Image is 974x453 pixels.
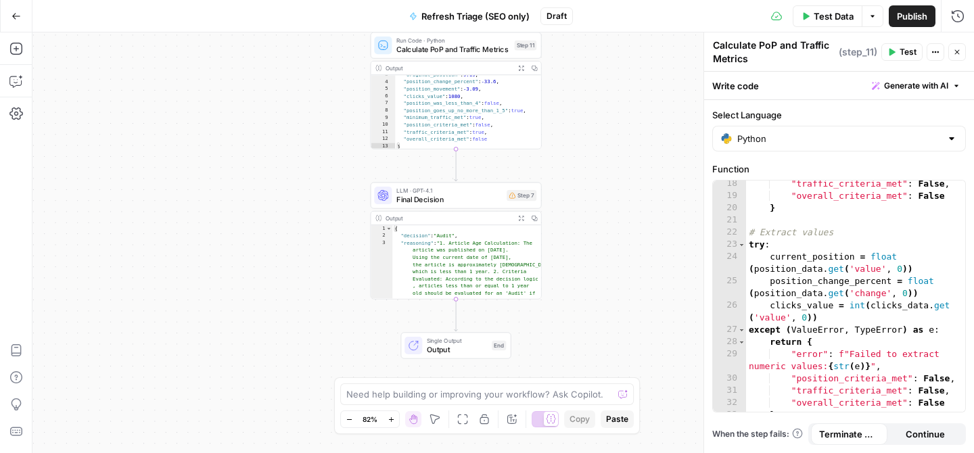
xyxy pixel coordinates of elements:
[889,5,935,27] button: Publish
[570,413,590,425] span: Copy
[427,336,488,345] span: Single Output
[900,46,917,58] span: Test
[515,41,537,51] div: Step 11
[371,100,395,108] div: 7
[371,108,395,115] div: 8
[396,186,503,195] span: LLM · GPT-4.1
[371,143,395,151] div: 13
[704,72,974,99] div: Write code
[839,45,877,59] span: ( step_11 )
[793,5,862,27] button: Test Data
[866,77,966,95] button: Generate with AI
[564,410,595,428] button: Copy
[713,348,746,373] div: 29
[421,9,530,23] span: Refresh Triage (SEO only)
[401,5,538,27] button: Refresh Triage (SEO only)
[814,9,854,23] span: Test Data
[713,385,746,397] div: 31
[906,427,945,441] span: Continue
[396,44,510,55] span: Calculate PoP and Traffic Metrics
[371,78,395,86] div: 4
[738,324,745,336] span: Toggle code folding, rows 27 through 33
[396,194,503,205] span: Final Decision
[712,428,803,440] a: When the step fails:
[386,225,392,233] span: Toggle code folding, rows 1 through 4
[371,136,395,143] div: 12
[713,373,746,385] div: 30
[713,300,746,324] div: 26
[601,410,634,428] button: Paste
[713,275,746,300] div: 25
[386,64,511,72] div: Output
[371,225,392,233] div: 1
[713,178,746,190] div: 18
[371,114,395,122] div: 9
[371,32,542,149] div: Run Code · PythonCalculate PoP and Traffic MetricsStep 11Output "original_position":9.19, "positi...
[371,122,395,129] div: 10
[887,423,964,445] button: Continue
[427,344,488,355] span: Output
[713,251,746,275] div: 24
[606,413,628,425] span: Paste
[507,190,536,201] div: Step 7
[371,93,395,100] div: 6
[819,427,879,441] span: Terminate Workflow
[371,239,392,419] div: 3
[713,324,746,336] div: 27
[713,239,746,251] div: 23
[455,299,458,331] g: Edge from step_7 to end
[713,214,746,226] div: 21
[897,9,927,23] span: Publish
[396,36,510,45] span: Run Code · Python
[737,132,941,145] input: Python
[492,341,506,351] div: End
[713,336,746,348] div: 28
[363,414,377,425] span: 82%
[713,409,746,421] div: 33
[713,202,746,214] div: 20
[738,239,745,251] span: Toggle code folding, rows 23 through 26
[884,80,948,92] span: Generate with AI
[547,10,567,22] span: Draft
[713,397,746,409] div: 32
[881,43,923,61] button: Test
[713,190,746,202] div: 19
[371,86,395,93] div: 5
[386,214,511,222] div: Output
[712,162,966,176] label: Function
[371,182,542,299] div: LLM · GPT-4.1Final DecisionStep 7Output{ "decision":"Audit", "reasoning":"1. Article Age Calculat...
[371,233,392,240] div: 2
[713,39,835,66] textarea: Calculate PoP and Traffic Metrics
[713,226,746,239] div: 22
[712,108,966,122] label: Select Language
[371,332,542,358] div: Single OutputOutputEnd
[371,128,395,136] div: 11
[738,336,745,348] span: Toggle code folding, rows 28 through 33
